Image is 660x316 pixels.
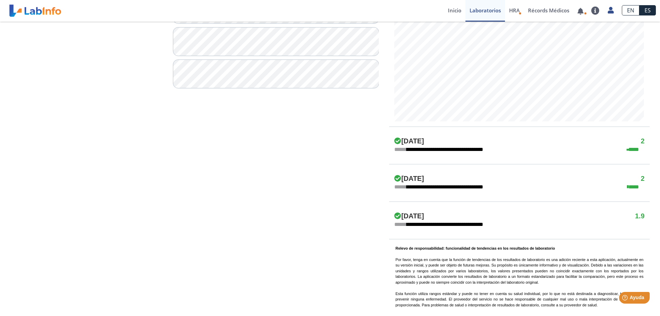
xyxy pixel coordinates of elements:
[635,212,645,220] h4: 1.9
[395,246,555,250] b: Relevo de responsabilidad: funcionalidad de tendencias en los resultados de laboratorio
[622,5,639,15] a: EN
[639,5,656,15] a: ES
[394,137,424,145] h4: [DATE]
[641,137,645,145] h4: 2
[395,246,643,308] p: Por favor, tenga en cuenta que la función de tendencias de los resultados de laboratorio es una a...
[641,175,645,183] h4: 2
[394,175,424,183] h4: [DATE]
[599,289,652,308] iframe: Help widget launcher
[509,7,520,14] span: HRA
[394,212,424,220] h4: [DATE]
